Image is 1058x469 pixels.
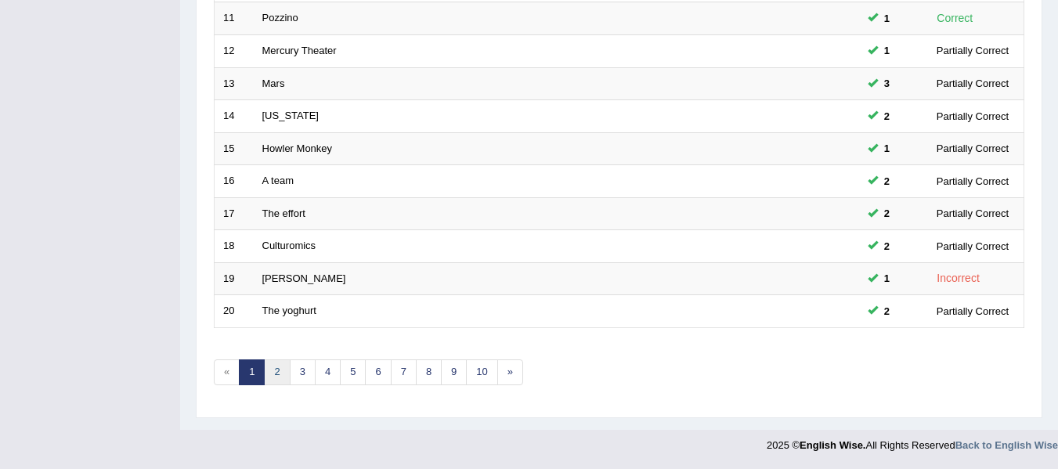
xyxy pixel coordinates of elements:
a: 2 [264,359,290,385]
strong: English Wise. [800,439,865,451]
a: 8 [416,359,442,385]
a: 7 [391,359,417,385]
a: Mercury Theater [262,45,337,56]
a: [US_STATE] [262,110,319,121]
div: Incorrect [930,269,986,287]
span: You can still take this question [878,10,896,27]
a: 4 [315,359,341,385]
a: A team [262,175,294,186]
div: Partially Correct [930,173,1015,189]
span: You can still take this question [878,303,896,319]
div: Partially Correct [930,238,1015,254]
a: 3 [290,359,316,385]
a: Culturomics [262,240,316,251]
div: 2025 © All Rights Reserved [767,430,1058,453]
a: Back to English Wise [955,439,1058,451]
a: 6 [365,359,391,385]
a: 10 [466,359,497,385]
a: [PERSON_NAME] [262,272,346,284]
div: Correct [930,9,980,27]
a: Pozzino [262,12,298,23]
td: 19 [215,262,254,295]
td: 17 [215,197,254,230]
span: You can still take this question [878,205,896,222]
span: You can still take this question [878,173,896,189]
div: Partially Correct [930,42,1015,59]
td: 13 [215,67,254,100]
div: Partially Correct [930,303,1015,319]
a: » [497,359,523,385]
td: 12 [215,34,254,67]
span: You can still take this question [878,75,896,92]
td: 20 [215,295,254,328]
div: Partially Correct [930,108,1015,124]
span: You can still take this question [878,270,896,287]
a: The effort [262,207,305,219]
td: 15 [215,132,254,165]
a: The yoghurt [262,305,316,316]
span: « [214,359,240,385]
span: You can still take this question [878,140,896,157]
a: 1 [239,359,265,385]
td: 18 [215,230,254,263]
div: Partially Correct [930,205,1015,222]
span: You can still take this question [878,238,896,254]
a: 5 [340,359,366,385]
span: You can still take this question [878,108,896,124]
div: Partially Correct [930,75,1015,92]
td: 14 [215,100,254,133]
a: Mars [262,78,285,89]
span: You can still take this question [878,42,896,59]
td: 11 [215,2,254,35]
a: 9 [441,359,467,385]
a: Howler Monkey [262,143,333,154]
div: Partially Correct [930,140,1015,157]
td: 16 [215,165,254,198]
